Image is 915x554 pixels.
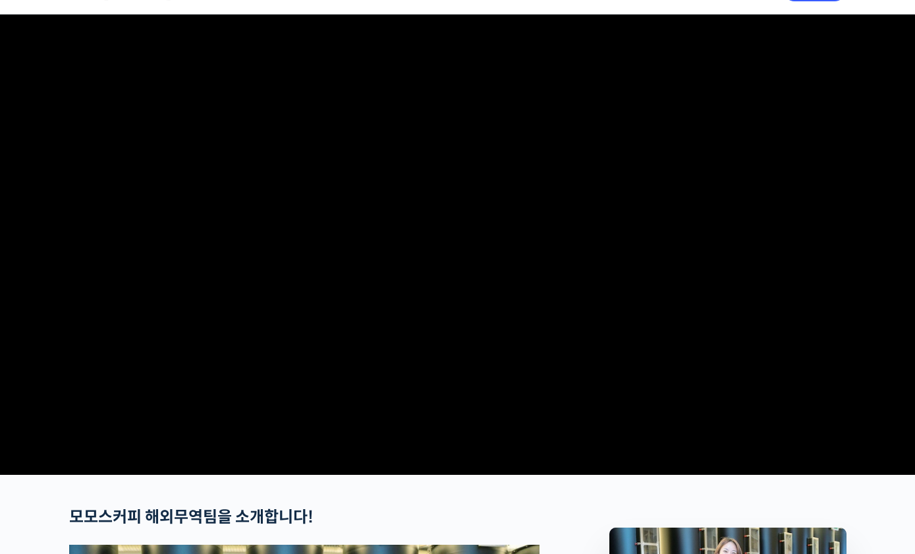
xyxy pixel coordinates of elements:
span: 대화 [121,439,136,449]
span: 설정 [204,438,219,448]
span: 홈 [42,438,49,448]
a: 대화 [87,418,170,451]
a: 홈 [4,418,87,451]
a: 설정 [170,418,253,451]
strong: 모모스커피 해외무역팀을 소개합니다! [69,507,314,527]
